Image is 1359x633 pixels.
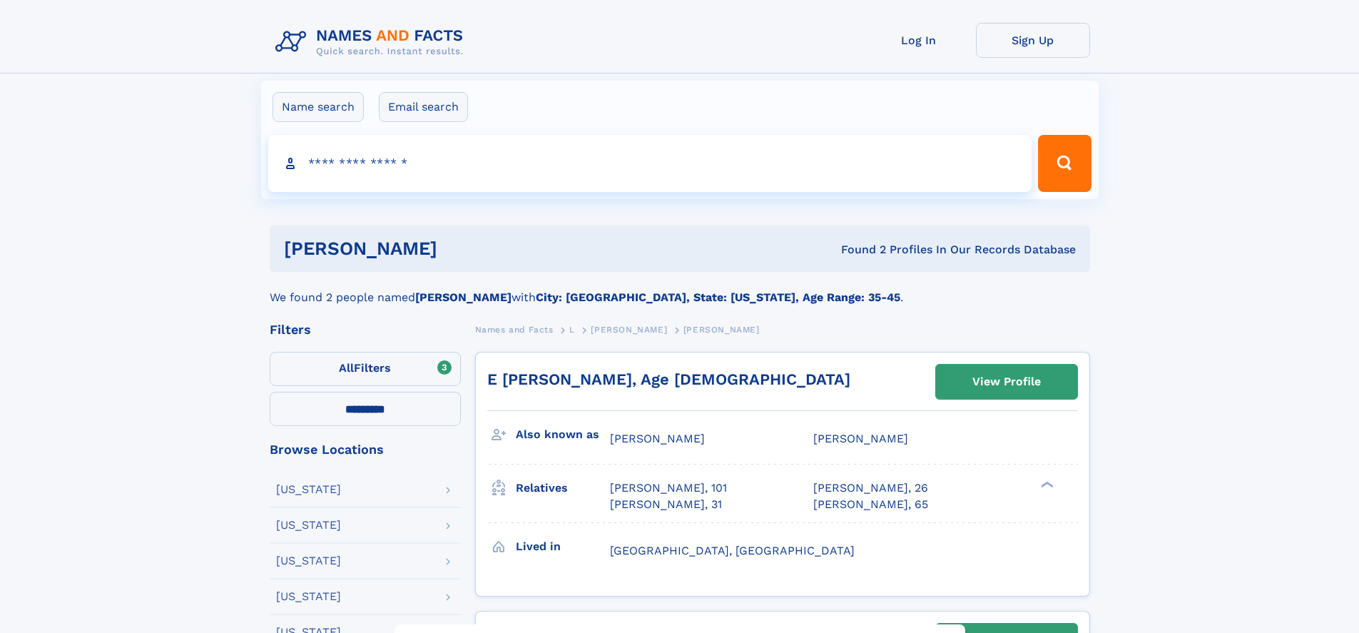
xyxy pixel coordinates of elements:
[1037,480,1054,490] div: ❯
[487,370,850,388] a: E [PERSON_NAME], Age [DEMOGRAPHIC_DATA]
[516,422,610,447] h3: Also known as
[610,432,705,445] span: [PERSON_NAME]
[339,361,354,375] span: All
[270,352,461,386] label: Filters
[936,365,1077,399] a: View Profile
[972,365,1041,398] div: View Profile
[276,591,341,602] div: [US_STATE]
[610,544,855,557] span: [GEOGRAPHIC_DATA], [GEOGRAPHIC_DATA]
[591,325,667,335] span: [PERSON_NAME]
[569,320,575,338] a: L
[270,23,475,61] img: Logo Names and Facts
[270,272,1090,306] div: We found 2 people named with .
[813,432,908,445] span: [PERSON_NAME]
[268,135,1032,192] input: search input
[683,325,760,335] span: [PERSON_NAME]
[475,320,554,338] a: Names and Facts
[276,484,341,495] div: [US_STATE]
[976,23,1090,58] a: Sign Up
[415,290,511,304] b: [PERSON_NAME]
[273,92,364,122] label: Name search
[536,290,900,304] b: City: [GEOGRAPHIC_DATA], State: [US_STATE], Age Range: 35-45
[516,476,610,500] h3: Relatives
[284,240,639,258] h1: [PERSON_NAME]
[862,23,976,58] a: Log In
[591,320,667,338] a: [PERSON_NAME]
[270,323,461,336] div: Filters
[610,497,722,512] a: [PERSON_NAME], 31
[569,325,575,335] span: L
[516,535,610,559] h3: Lived in
[1038,135,1091,192] button: Search Button
[813,480,928,496] a: [PERSON_NAME], 26
[270,443,461,456] div: Browse Locations
[276,555,341,567] div: [US_STATE]
[276,520,341,531] div: [US_STATE]
[610,480,727,496] a: [PERSON_NAME], 101
[639,242,1076,258] div: Found 2 Profiles In Our Records Database
[379,92,468,122] label: Email search
[813,497,928,512] a: [PERSON_NAME], 65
